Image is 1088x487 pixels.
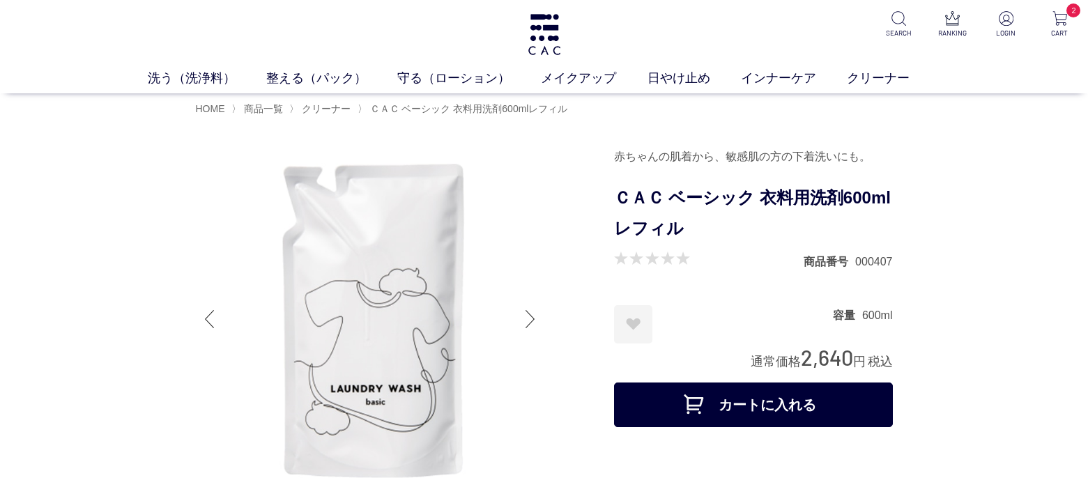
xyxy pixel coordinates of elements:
span: クリーナー [302,103,351,114]
span: 2,640 [801,344,853,370]
a: 洗う（洗浄料） [148,69,266,87]
span: 税込 [868,355,893,369]
span: 通常価格 [751,355,801,369]
p: RANKING [935,28,970,38]
a: RANKING [935,11,970,38]
a: LOGIN [989,11,1023,38]
a: ＣＡＣ ベーシック 衣料用洗剤600mlレフィル [367,103,568,114]
a: 日やけ止め [648,69,741,87]
li: 〉 [289,102,354,116]
a: 商品一覧 [241,103,283,114]
a: HOME [196,103,225,114]
dt: 容量 [833,308,862,323]
a: クリーナー [299,103,351,114]
a: お気に入りに登録する [614,305,652,343]
li: 〉 [231,102,286,116]
li: 〉 [358,102,572,116]
a: インナーケア [741,69,847,87]
img: logo [526,14,562,55]
button: カートに入れる [614,382,893,427]
div: 赤ちゃんの肌着から、敏感肌の方の下着洗いにも。 [614,145,893,169]
dd: 600ml [862,308,893,323]
a: クリーナー [847,69,940,87]
dt: 商品番号 [804,254,855,269]
span: 商品一覧 [244,103,283,114]
a: SEARCH [882,11,916,38]
p: SEARCH [882,28,916,38]
p: LOGIN [989,28,1023,38]
span: 2 [1066,3,1080,17]
h1: ＣＡＣ ベーシック 衣料用洗剤600mlレフィル [614,183,893,245]
p: CART [1043,28,1077,38]
a: メイクアップ [541,69,647,87]
span: ＣＡＣ ベーシック 衣料用洗剤600mlレフィル [370,103,568,114]
a: 守る（ローション） [397,69,541,87]
a: 2 CART [1043,11,1077,38]
a: 整える（パック） [266,69,397,87]
dd: 000407 [855,254,892,269]
span: 円 [853,355,866,369]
